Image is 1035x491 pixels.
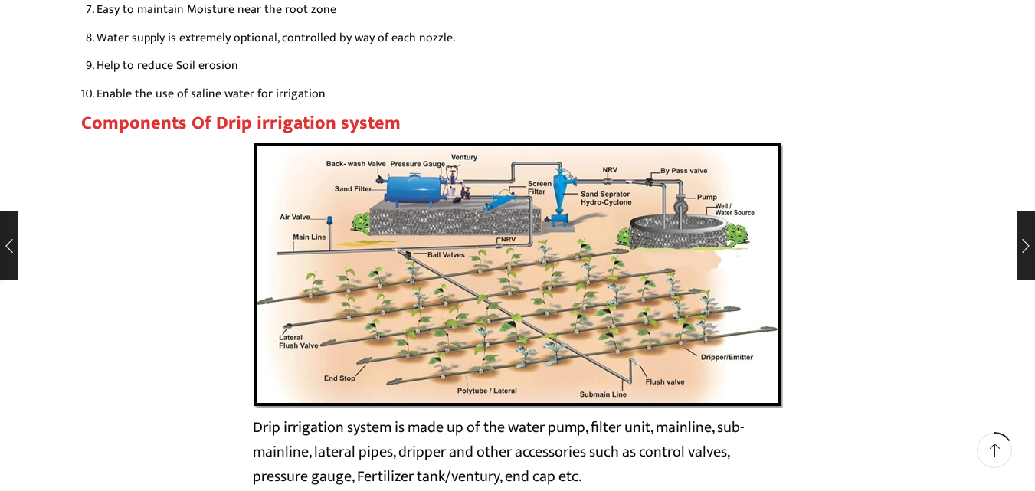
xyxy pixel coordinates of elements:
li: Help to reduce Soil erosion [97,54,955,77]
li: Water supply is extremely optional, controlled by way of each nozzle. [97,27,955,49]
img: Components of drip irrigation system [253,142,783,408]
strong: Components Of Drip irrigation system [81,108,401,139]
li: Enable the use of saline water for irrigation [97,83,955,105]
figcaption: Drip irrigation system is made up of the water pump, filter unit, mainline, sub-mainline, lateral... [253,415,783,489]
